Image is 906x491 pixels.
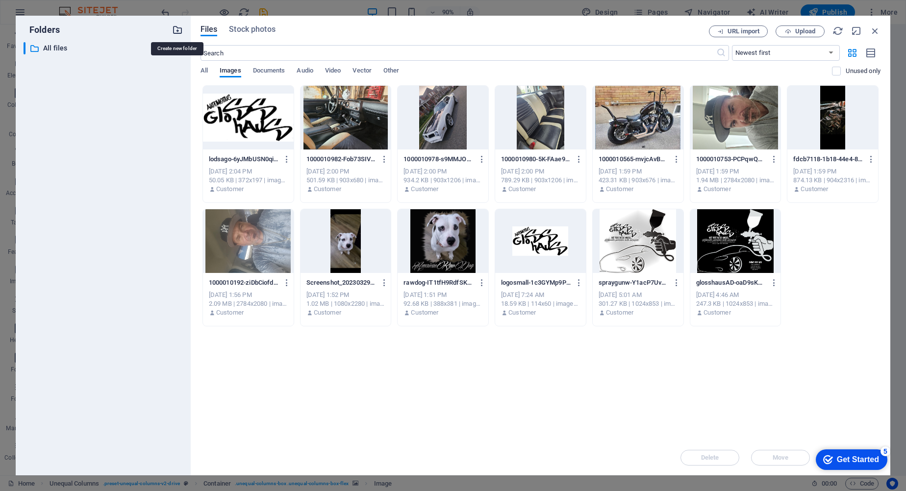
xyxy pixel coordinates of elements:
div: 92.68 KB | 388x381 | image/jpeg [403,299,482,308]
p: All files [43,43,165,54]
p: Folders [24,24,60,36]
i: Close [870,25,881,36]
div: [DATE] 1:59 PM [696,167,775,176]
p: 1000010982-Fob73SIVviSX6w2EruFVqQ.jpg [306,155,376,164]
span: Vector [352,65,372,78]
div: [DATE] 1:51 PM [403,291,482,299]
div: [DATE] 2:00 PM [501,167,580,176]
span: Images [220,65,241,78]
p: Customer [508,185,536,194]
p: fdcb7118-1b18-44e4-878c-230152340100-1_all_114931-IeVEjQAMrQ2BMdnkg4Zh4w.jpg [793,155,863,164]
div: 18.59 KB | 114x60 | image/jpeg [501,299,580,308]
p: 1000010978-s9MMJOGheYqUwhbpbGV7eQ.jpg [403,155,473,164]
div: 934.2 KB | 903x1206 | image/jpeg [403,176,482,185]
i: Reload [832,25,843,36]
p: Customer [704,185,731,194]
div: 2.09 MB | 2784x2080 | image/jpeg [209,299,288,308]
p: Displays only files that are not in use on the website. Files added during this session can still... [846,67,881,75]
div: 50.05 KB | 372x197 | image/jpeg [209,176,288,185]
div: [DATE] 4:46 AM [696,291,775,299]
p: Customer [216,185,244,194]
p: glosshausAD-oaD9sKZgWsyXDfFmLSVKhg.jpg [696,278,766,287]
div: 301.27 KB | 1024x853 | image/jpeg [599,299,678,308]
div: [DATE] 7:24 AM [501,291,580,299]
span: Audio [297,65,313,78]
div: 874.13 KB | 904x2316 | image/jpeg [793,176,872,185]
button: Upload [776,25,825,37]
p: Screenshot_20230329-173013_Photos-k3UHZhZnp4gJYDfPU8drvg.jpg [306,278,376,287]
p: Customer [606,308,633,317]
span: All [201,65,208,78]
div: [DATE] 2:00 PM [306,167,385,176]
div: [DATE] 2:00 PM [403,167,482,176]
p: lodsago-6yJMbUSN0qi2c7aflI-pKw.jpg [209,155,278,164]
div: [DATE] 5:01 AM [599,291,678,299]
p: Customer [314,185,341,194]
span: Other [383,65,399,78]
button: URL import [709,25,768,37]
p: Customer [314,308,341,317]
div: [DATE] 2:04 PM [209,167,288,176]
div: 423.31 KB | 903x676 | image/jpeg [599,176,678,185]
p: Customer [216,308,244,317]
p: Customer [801,185,828,194]
div: [DATE] 1:56 PM [209,291,288,299]
div: 5 [73,2,82,12]
p: 1000010980-5K-FAae9SivydyenG9gYnA.jpg [501,155,571,164]
div: 1.02 MB | 1080x2280 | image/jpeg [306,299,385,308]
span: URL import [728,28,759,34]
div: 247.3 KB | 1024x853 | image/jpeg [696,299,775,308]
div: 789.29 KB | 903x1206 | image/jpeg [501,176,580,185]
span: Upload [795,28,815,34]
p: Customer [411,308,438,317]
p: spraygunw-Y1acP7UvBCkcEdSsSznCZw.jpg [599,278,668,287]
input: Search [201,45,716,61]
div: Get Started [29,11,71,20]
div: [DATE] 1:59 PM [599,167,678,176]
div: [DATE] 1:52 PM [306,291,385,299]
span: Files [201,24,218,35]
p: logosmall-1c3GYMp9PKzZls9U5pbASQ.jpg [501,278,571,287]
div: Get Started 5 items remaining, 0% complete [8,5,79,25]
span: Video [325,65,341,78]
p: Customer [411,185,438,194]
i: Minimize [851,25,862,36]
p: 1000010753-PCPqwQHIP0M3VXLtpaPKzA.jpg [696,155,766,164]
p: rawdog-IT1tfH9RdfSKheMAldEeHg.jpg [403,278,473,287]
span: Stock photos [229,24,275,35]
span: Documents [253,65,285,78]
div: 501.59 KB | 903x680 | image/jpeg [306,176,385,185]
p: 1000010565-mvjcAvBFwD33sEQDDDM30w.jpg [599,155,668,164]
p: Customer [508,308,536,317]
div: 1.94 MB | 2784x2080 | image/jpeg [696,176,775,185]
p: 1000010192-ziDbCiofdJbXDOdSFw1QQw.jpg [209,278,278,287]
p: Customer [606,185,633,194]
div: ​ [24,42,25,54]
p: Customer [704,308,731,317]
div: [DATE] 1:59 PM [793,167,872,176]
